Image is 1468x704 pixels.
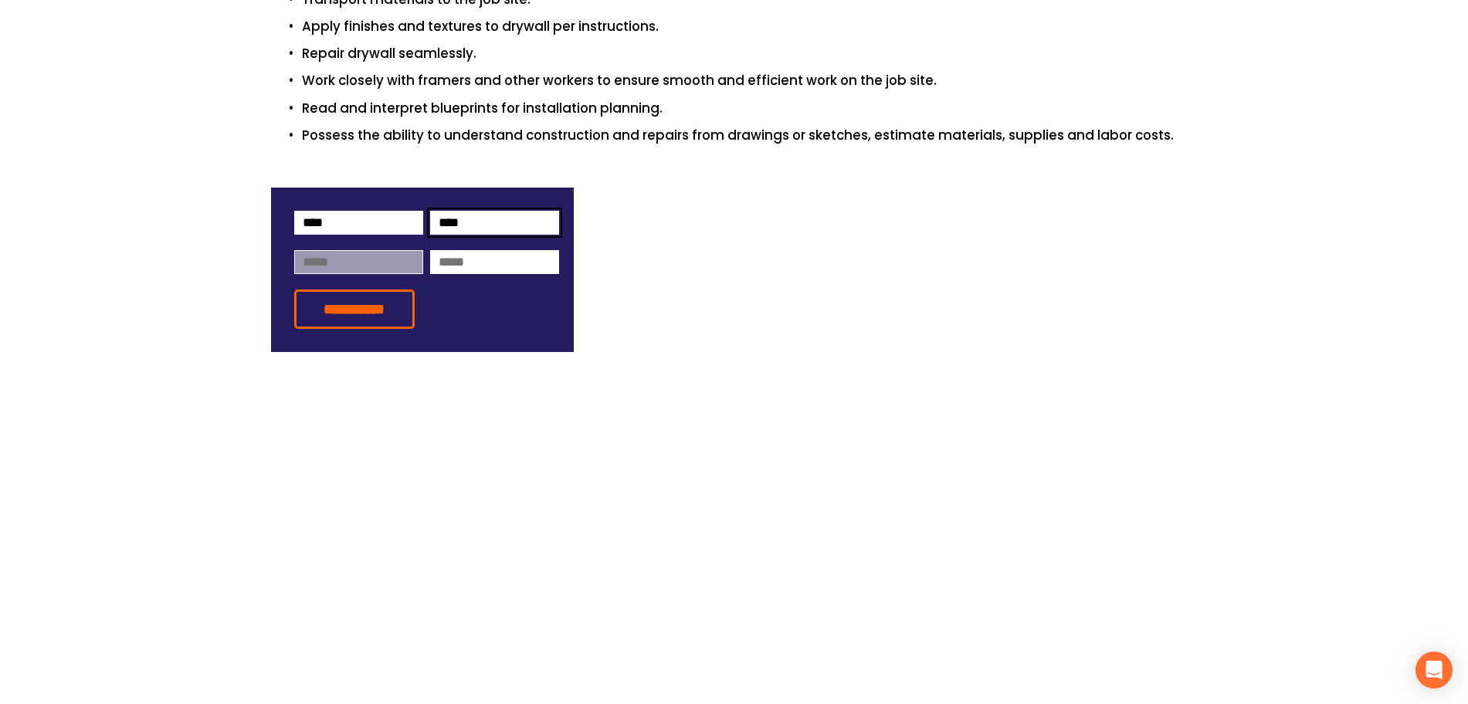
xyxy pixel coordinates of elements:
p: Read and interpret blueprints for installation planning. [302,98,1198,119]
p: Repair drywall seamlessly. [302,43,1198,64]
div: Open Intercom Messenger [1415,652,1453,689]
p: Work closely with framers and other workers to ensure smooth and efficient work on the job site. [302,70,1198,91]
p: Apply finishes and textures to drywall per instructions. [302,16,1198,37]
p: Possess the ability to understand construction and repairs from drawings or sketches, estimate ma... [302,125,1198,146]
